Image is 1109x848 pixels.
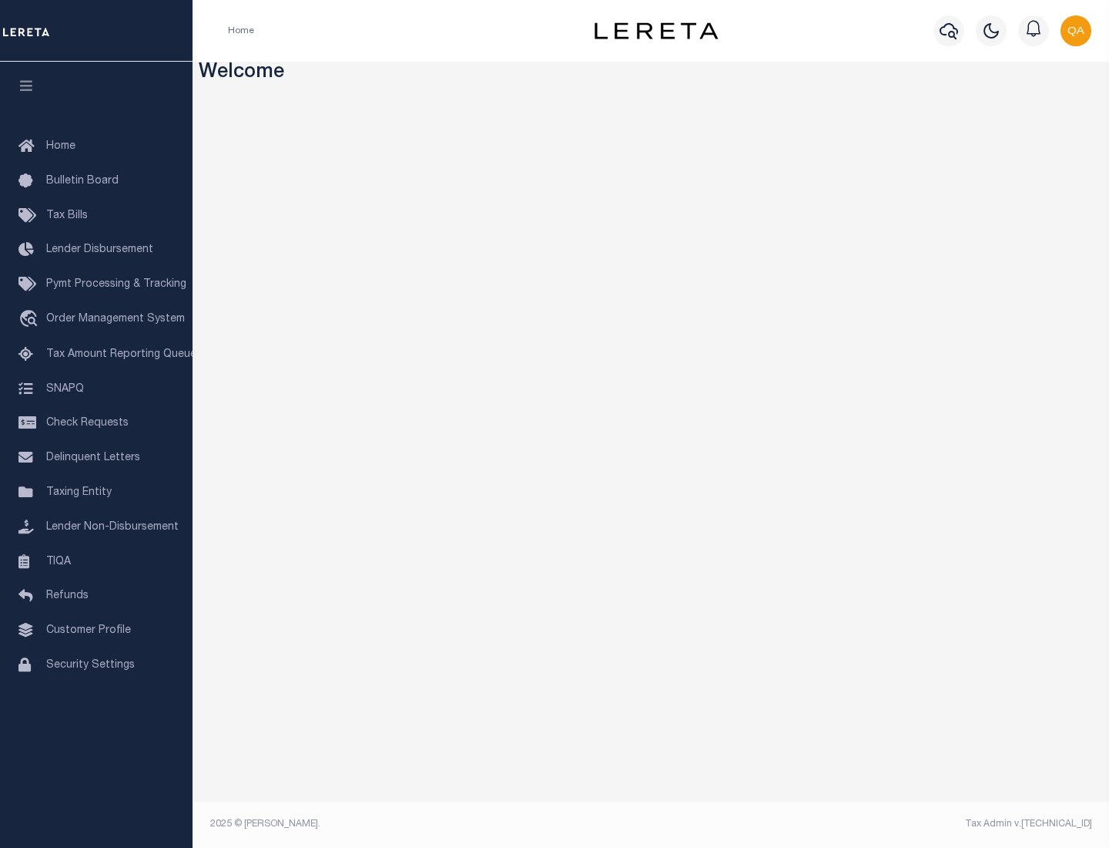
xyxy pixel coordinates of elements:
img: logo-dark.svg [595,22,718,39]
img: svg+xml;base64,PHN2ZyB4bWxucz0iaHR0cDovL3d3dy53My5vcmcvMjAwMC9zdmciIHBvaW50ZXItZXZlbnRzPSJub25lIi... [1060,15,1091,46]
span: TIQA [46,556,71,567]
li: Home [228,24,254,38]
i: travel_explore [18,310,43,330]
span: Bulletin Board [46,176,119,187]
span: Customer Profile [46,625,131,636]
span: Lender Disbursement [46,244,153,255]
h3: Welcome [199,62,1104,86]
span: Home [46,141,75,152]
span: Pymt Processing & Tracking [46,279,186,290]
span: Tax Amount Reporting Queue [46,349,196,360]
div: 2025 © [PERSON_NAME]. [199,817,652,831]
span: Order Management System [46,314,185,325]
span: Check Requests [46,418,129,429]
span: Delinquent Letters [46,453,140,463]
span: Lender Non-Disbursement [46,522,179,533]
span: Tax Bills [46,210,88,221]
span: SNAPQ [46,383,84,394]
span: Refunds [46,591,89,601]
div: Tax Admin v.[TECHNICAL_ID] [662,817,1092,831]
span: Taxing Entity [46,487,112,498]
span: Security Settings [46,660,135,671]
